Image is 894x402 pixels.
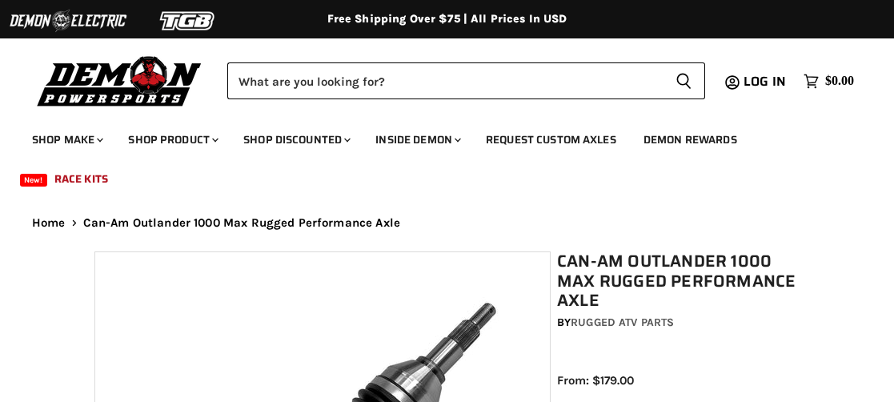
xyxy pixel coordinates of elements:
span: Can-Am Outlander 1000 Max Rugged Performance Axle [83,216,400,230]
a: $0.00 [796,70,862,93]
button: Search [663,62,705,99]
a: Rugged ATV Parts [571,316,674,329]
ul: Main menu [20,117,850,195]
span: $0.00 [825,74,854,89]
img: Demon Powersports [32,52,207,109]
form: Product [227,62,705,99]
span: Log in [744,71,786,91]
a: Shop Product [116,123,228,156]
input: Search [227,62,663,99]
a: Log in [736,74,796,89]
a: Home [32,216,66,230]
h1: Can-Am Outlander 1000 Max Rugged Performance Axle [557,251,806,311]
a: Demon Rewards [631,123,749,156]
a: Shop Make [20,123,113,156]
span: New! [20,174,47,187]
span: From: $179.00 [557,373,634,388]
img: TGB Logo 2 [128,6,248,36]
img: Demon Electric Logo 2 [8,6,128,36]
a: Shop Discounted [231,123,360,156]
a: Inside Demon [363,123,471,156]
div: by [557,314,806,332]
a: Request Custom Axles [474,123,628,156]
a: Race Kits [42,163,120,195]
